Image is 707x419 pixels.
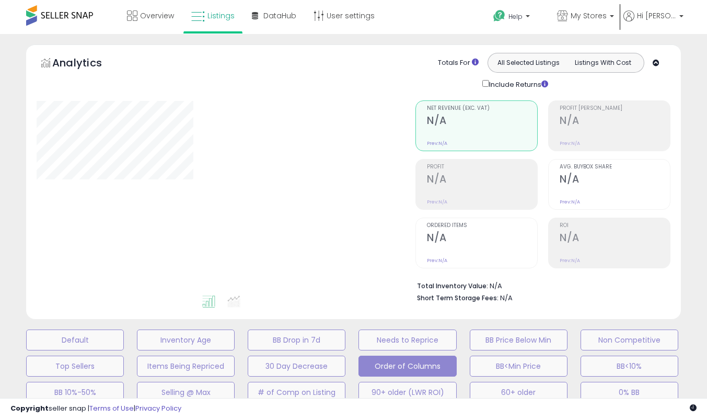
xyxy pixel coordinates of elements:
[248,382,345,403] button: # of Comp on Listing
[560,223,670,229] span: ROI
[427,232,537,246] h2: N/A
[417,293,499,302] b: Short Term Storage Fees:
[137,330,235,350] button: Inventory Age
[560,140,580,146] small: Prev: N/A
[438,58,479,68] div: Totals For
[137,356,235,377] button: Items Being Repriced
[427,164,537,170] span: Profit
[137,382,235,403] button: Selling @ Max
[565,56,641,70] button: Listings With Cost
[623,10,683,34] a: Hi [PERSON_NAME]
[560,199,580,205] small: Prev: N/A
[427,199,447,205] small: Prev: N/A
[140,10,174,21] span: Overview
[560,164,670,170] span: Avg. Buybox Share
[581,382,678,403] button: 0% BB
[470,356,567,377] button: BB<Min Price
[581,356,678,377] button: BB<10%
[207,10,235,21] span: Listings
[10,403,49,413] strong: Copyright
[52,55,122,73] h5: Analytics
[470,330,567,350] button: BB Price Below Min
[500,293,513,303] span: N/A
[358,382,456,403] button: 90+ older (LWR ROI)
[248,330,345,350] button: BB Drop in 7d
[508,12,523,21] span: Help
[135,403,181,413] a: Privacy Policy
[474,78,561,90] div: Include Returns
[10,404,181,414] div: seller snap | |
[358,330,456,350] button: Needs to Reprice
[571,10,607,21] span: My Stores
[89,403,134,413] a: Terms of Use
[491,56,566,70] button: All Selected Listings
[263,10,296,21] span: DataHub
[427,106,537,111] span: Net Revenue (Exc. VAT)
[358,356,456,377] button: Order of Columns
[417,281,488,290] b: Total Inventory Value:
[417,279,663,291] li: N/A
[427,173,537,187] h2: N/A
[427,140,447,146] small: Prev: N/A
[560,115,670,129] h2: N/A
[581,330,678,350] button: Non Competitive
[560,106,670,111] span: Profit [PERSON_NAME]
[560,257,580,264] small: Prev: N/A
[470,382,567,403] button: 60+ older
[560,232,670,246] h2: N/A
[26,382,124,403] button: BB 10%-50%
[427,115,537,129] h2: N/A
[493,9,506,22] i: Get Help
[637,10,676,21] span: Hi [PERSON_NAME]
[427,257,447,264] small: Prev: N/A
[248,356,345,377] button: 30 Day Decrease
[427,223,537,229] span: Ordered Items
[26,330,124,350] button: Default
[560,173,670,187] h2: N/A
[26,356,124,377] button: Top Sellers
[485,2,548,34] a: Help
